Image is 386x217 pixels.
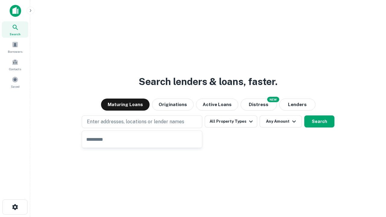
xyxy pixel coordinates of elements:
button: Search [304,115,334,127]
button: Originations [152,99,194,111]
iframe: Chat Widget [356,169,386,198]
a: Contacts [2,56,28,73]
span: Borrowers [8,49,22,54]
a: Search [2,21,28,38]
button: All Property Types [205,115,257,127]
span: Saved [11,84,20,89]
button: Enter addresses, locations or lender names [82,115,202,128]
span: Search [10,32,21,36]
h3: Search lenders & loans, faster. [139,74,277,89]
button: Maturing Loans [101,99,150,111]
button: Any Amount [260,115,302,127]
a: Saved [2,74,28,90]
p: Enter addresses, locations or lender names [87,118,184,125]
a: Borrowers [2,39,28,55]
img: capitalize-icon.png [10,5,21,17]
button: Active Loans [196,99,238,111]
button: Search distressed loans with lien and other non-mortgage details. [241,99,277,111]
button: Lenders [279,99,315,111]
span: Contacts [9,67,21,71]
div: NEW [267,97,279,102]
